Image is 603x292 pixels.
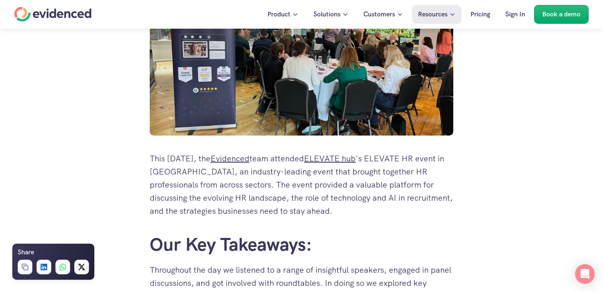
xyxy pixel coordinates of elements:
[575,264,595,284] div: Open Intercom Messenger
[267,9,290,20] p: Product
[418,9,448,20] p: Resources
[14,7,91,22] a: Home
[150,152,453,217] p: This [DATE], the team attended 's ELEVATE HR event in [GEOGRAPHIC_DATA], an industry-leading even...
[150,233,312,256] a: Our Key Takeaways:
[534,5,589,24] a: Book a demo
[471,9,490,20] p: Pricing
[542,9,580,20] p: Book a demo
[18,247,34,258] h6: Share
[464,5,496,24] a: Pricing
[499,5,531,24] a: Sign In
[304,153,356,164] a: ELEVATE hub
[313,9,340,20] p: Solutions
[210,153,249,164] a: Evidenced
[505,9,525,20] p: Sign In
[363,9,395,20] p: Customers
